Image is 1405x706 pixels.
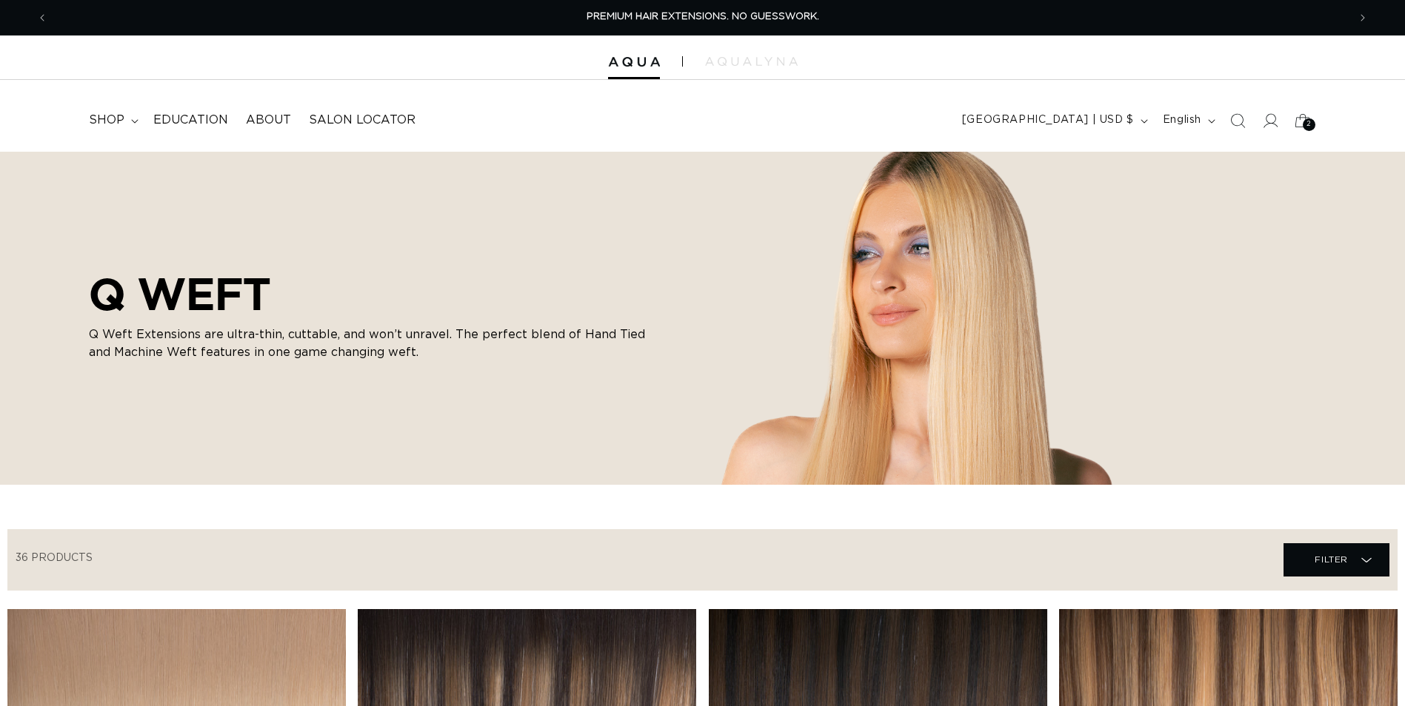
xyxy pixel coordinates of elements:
[1163,112,1201,128] span: English
[80,104,144,137] summary: shop
[300,104,424,137] a: Salon Locator
[89,326,652,361] p: Q Weft Extensions are ultra-thin, cuttable, and won’t unravel. The perfect blend of Hand Tied and...
[246,112,291,128] span: About
[153,112,228,128] span: Education
[705,57,798,66] img: aqualyna.com
[144,104,237,137] a: Education
[1346,4,1379,32] button: Next announcement
[1221,104,1254,137] summary: Search
[1306,118,1312,131] span: 2
[16,553,93,563] span: 36 products
[962,112,1134,128] span: [GEOGRAPHIC_DATA] | USD $
[1154,107,1221,135] button: English
[608,57,660,67] img: Aqua Hair Extensions
[1284,543,1389,576] summary: Filter
[26,4,59,32] button: Previous announcement
[309,112,416,128] span: Salon Locator
[89,268,652,320] h2: Q WEFT
[587,12,819,21] span: PREMIUM HAIR EXTENSIONS. NO GUESSWORK.
[953,107,1154,135] button: [GEOGRAPHIC_DATA] | USD $
[237,104,300,137] a: About
[1315,545,1348,574] span: Filter
[89,112,124,128] span: shop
